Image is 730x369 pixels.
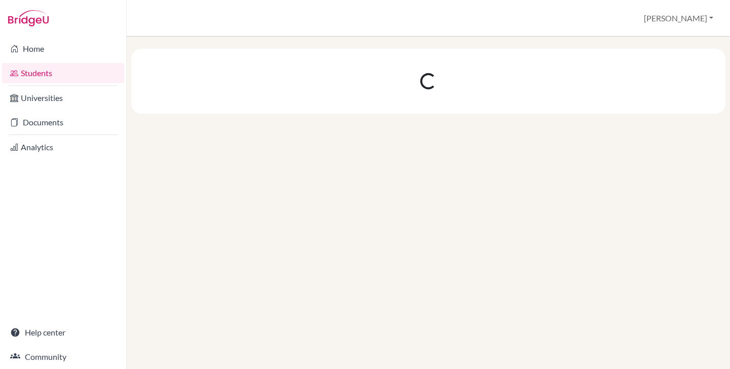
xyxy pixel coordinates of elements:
[2,322,124,343] a: Help center
[639,9,718,28] button: [PERSON_NAME]
[2,88,124,108] a: Universities
[2,137,124,157] a: Analytics
[2,63,124,83] a: Students
[2,347,124,367] a: Community
[2,112,124,132] a: Documents
[2,39,124,59] a: Home
[8,10,49,26] img: Bridge-U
